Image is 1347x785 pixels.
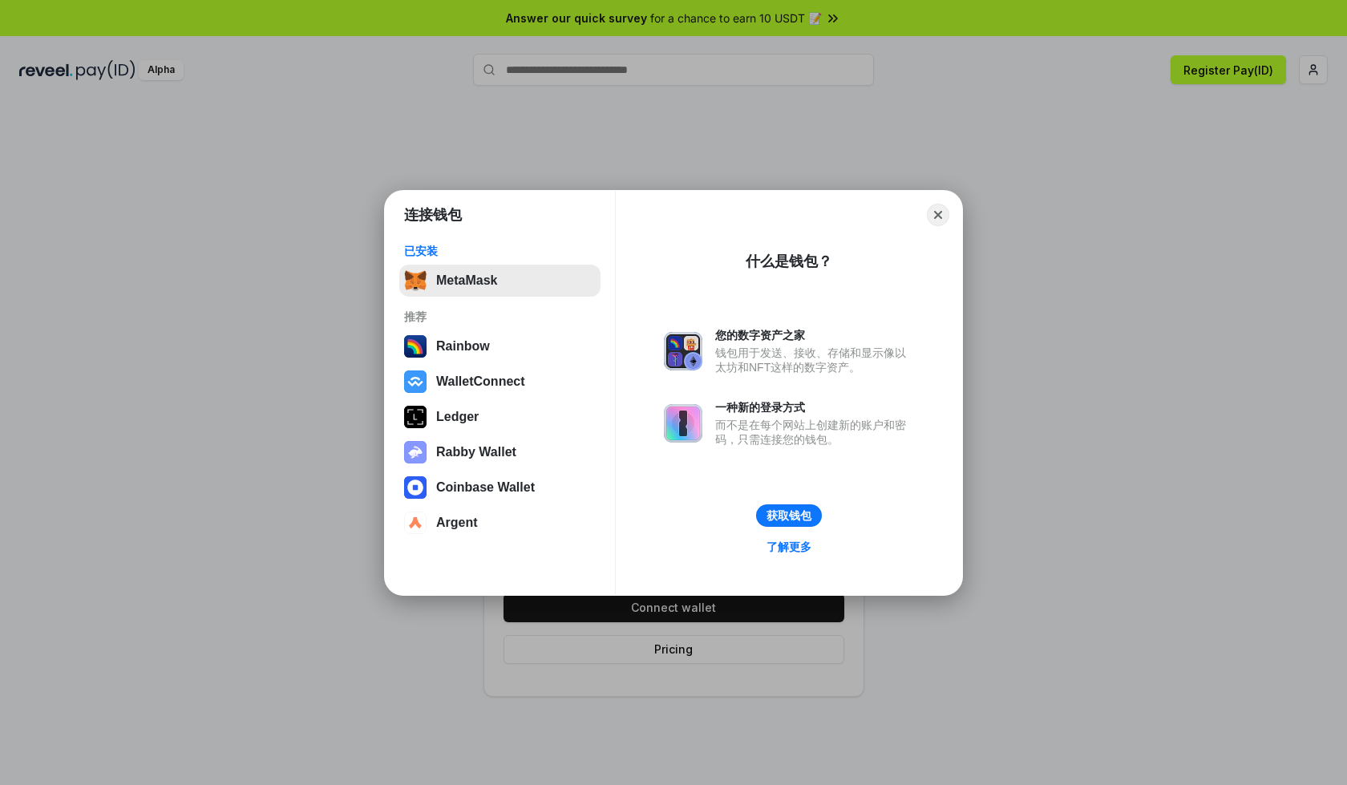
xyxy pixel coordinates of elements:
[756,504,822,527] button: 获取钱包
[404,441,427,463] img: svg+xml,%3Csvg%20xmlns%3D%22http%3A%2F%2Fwww.w3.org%2F2000%2Fsvg%22%20fill%3D%22none%22%20viewBox...
[399,401,601,433] button: Ledger
[927,204,949,226] button: Close
[436,516,478,530] div: Argent
[399,330,601,362] button: Rainbow
[404,244,596,258] div: 已安装
[404,476,427,499] img: svg+xml,%3Csvg%20width%3D%2228%22%20height%3D%2228%22%20viewBox%3D%220%200%2028%2028%22%20fill%3D...
[436,273,497,288] div: MetaMask
[757,536,821,557] a: 了解更多
[399,265,601,297] button: MetaMask
[404,269,427,292] img: svg+xml,%3Csvg%20fill%3D%22none%22%20height%3D%2233%22%20viewBox%3D%220%200%2035%2033%22%20width%...
[436,410,479,424] div: Ledger
[404,335,427,358] img: svg+xml,%3Csvg%20width%3D%22120%22%20height%3D%22120%22%20viewBox%3D%220%200%20120%20120%22%20fil...
[715,418,914,447] div: 而不是在每个网站上创建新的账户和密码，只需连接您的钱包。
[715,328,914,342] div: 您的数字资产之家
[715,346,914,374] div: 钱包用于发送、接收、存储和显示像以太坊和NFT这样的数字资产。
[746,252,832,271] div: 什么是钱包？
[399,366,601,398] button: WalletConnect
[436,480,535,495] div: Coinbase Wallet
[404,512,427,534] img: svg+xml,%3Csvg%20width%3D%2228%22%20height%3D%2228%22%20viewBox%3D%220%200%2028%2028%22%20fill%3D...
[715,400,914,415] div: 一种新的登录方式
[767,540,811,554] div: 了解更多
[399,507,601,539] button: Argent
[664,404,702,443] img: svg+xml,%3Csvg%20xmlns%3D%22http%3A%2F%2Fwww.w3.org%2F2000%2Fsvg%22%20fill%3D%22none%22%20viewBox...
[404,370,427,393] img: svg+xml,%3Csvg%20width%3D%2228%22%20height%3D%2228%22%20viewBox%3D%220%200%2028%2028%22%20fill%3D...
[404,310,596,324] div: 推荐
[399,471,601,504] button: Coinbase Wallet
[436,339,490,354] div: Rainbow
[436,374,525,389] div: WalletConnect
[436,445,516,459] div: Rabby Wallet
[404,406,427,428] img: svg+xml,%3Csvg%20xmlns%3D%22http%3A%2F%2Fwww.w3.org%2F2000%2Fsvg%22%20width%3D%2228%22%20height%3...
[767,508,811,523] div: 获取钱包
[399,436,601,468] button: Rabby Wallet
[664,332,702,370] img: svg+xml,%3Csvg%20xmlns%3D%22http%3A%2F%2Fwww.w3.org%2F2000%2Fsvg%22%20fill%3D%22none%22%20viewBox...
[404,205,462,225] h1: 连接钱包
